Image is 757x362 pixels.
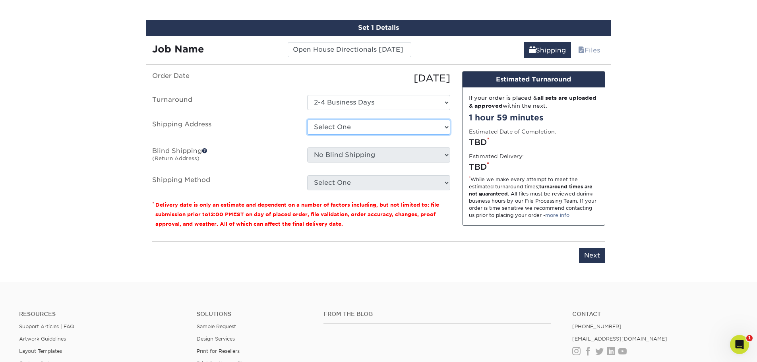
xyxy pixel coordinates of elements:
[469,176,598,219] div: While we make every attempt to meet the estimated turnaround times; . All files must be reviewed ...
[469,161,598,173] div: TBD
[146,147,301,166] label: Blind Shipping
[288,42,411,57] input: Enter a job name
[469,94,598,110] div: If your order is placed & within the next:
[197,348,240,354] a: Print for Resellers
[469,184,592,197] strong: turnaround times are not guaranteed
[301,71,456,85] div: [DATE]
[730,335,749,354] iframe: Intercom live chat
[19,323,74,329] a: Support Articles | FAQ
[572,311,738,317] a: Contact
[197,323,236,329] a: Sample Request
[746,335,753,341] span: 1
[2,338,68,359] iframe: Google Customer Reviews
[469,152,524,160] label: Estimated Delivery:
[146,175,301,190] label: Shipping Method
[19,336,66,342] a: Artwork Guidelines
[323,311,551,317] h4: From the Blog
[152,155,199,161] small: (Return Address)
[146,120,301,138] label: Shipping Address
[146,95,301,110] label: Turnaround
[463,72,605,87] div: Estimated Turnaround
[578,46,585,54] span: files
[579,248,605,263] input: Next
[197,311,312,317] h4: Solutions
[208,211,233,217] span: 12:00 PM
[19,311,185,317] h4: Resources
[146,71,301,85] label: Order Date
[469,136,598,148] div: TBD
[469,112,598,124] div: 1 hour 59 minutes
[197,336,235,342] a: Design Services
[572,336,667,342] a: [EMAIL_ADDRESS][DOMAIN_NAME]
[572,323,621,329] a: [PHONE_NUMBER]
[155,202,439,227] small: Delivery date is only an estimate and dependent on a number of factors including, but not limited...
[573,42,605,58] a: Files
[469,128,556,136] label: Estimated Date of Completion:
[529,46,536,54] span: shipping
[146,20,611,36] div: Set 1 Details
[545,212,569,218] a: more info
[524,42,571,58] a: Shipping
[152,43,204,55] strong: Job Name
